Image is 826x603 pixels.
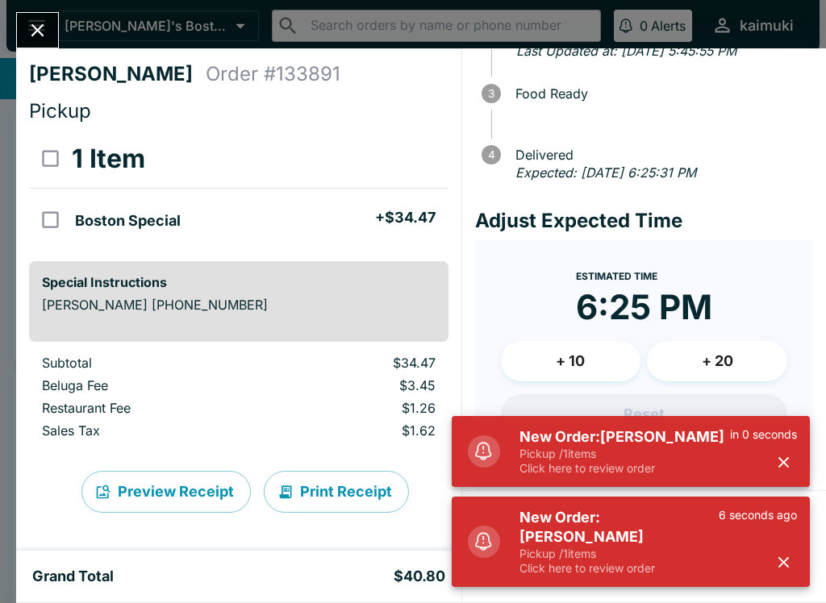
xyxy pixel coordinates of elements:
[42,400,253,416] p: Restaurant Fee
[375,208,436,227] h5: + $34.47
[519,508,719,547] h5: New Order: [PERSON_NAME]
[279,422,435,439] p: $1.62
[507,86,813,101] span: Food Ready
[730,427,797,442] p: in 0 seconds
[719,508,797,522] p: 6 seconds ago
[42,355,253,371] p: Subtotal
[488,87,494,100] text: 3
[42,377,253,393] p: Beluga Fee
[519,447,730,461] p: Pickup / 1 items
[29,62,206,86] h4: [PERSON_NAME]
[32,567,114,586] h5: Grand Total
[515,164,696,181] em: Expected: [DATE] 6:25:31 PM
[29,130,448,248] table: orders table
[81,471,251,513] button: Preview Receipt
[75,211,181,231] h5: Boston Special
[279,400,435,416] p: $1.26
[647,341,787,381] button: + 20
[42,297,436,313] p: [PERSON_NAME] [PHONE_NUMBER]
[29,355,448,445] table: orders table
[42,422,253,439] p: Sales Tax
[279,377,435,393] p: $3.45
[576,286,712,328] time: 6:25 PM
[507,148,813,162] span: Delivered
[279,355,435,371] p: $34.47
[17,13,58,48] button: Close
[42,274,436,290] h6: Special Instructions
[264,471,409,513] button: Print Receipt
[487,148,494,161] text: 4
[394,567,445,586] h5: $40.80
[29,99,91,123] span: Pickup
[519,427,730,447] h5: New Order: [PERSON_NAME]
[519,561,719,576] p: Click here to review order
[475,209,813,233] h4: Adjust Expected Time
[519,547,719,561] p: Pickup / 1 items
[206,62,340,86] h4: Order # 133891
[519,461,730,476] p: Click here to review order
[576,270,657,282] span: Estimated Time
[501,341,641,381] button: + 10
[516,43,736,59] em: Last Updated at: [DATE] 5:45:55 PM
[72,143,145,175] h3: 1 Item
